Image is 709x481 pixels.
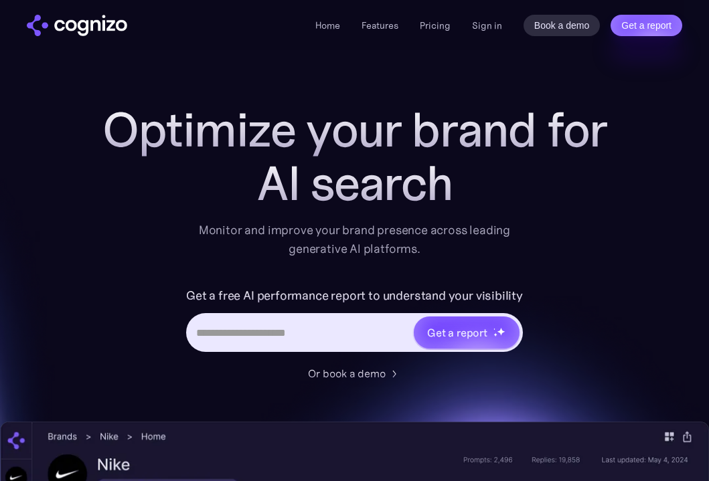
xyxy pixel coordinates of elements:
[186,285,523,359] form: Hero URL Input Form
[524,15,601,36] a: Book a demo
[493,332,498,337] img: star
[427,324,487,341] div: Get a report
[493,328,495,330] img: star
[27,15,127,36] img: cognizo logo
[27,15,127,36] a: home
[87,157,623,210] div: AI search
[412,315,521,350] a: Get a reportstarstarstar
[308,365,402,381] a: Or book a demo
[308,365,386,381] div: Or book a demo
[362,19,398,31] a: Features
[420,19,451,31] a: Pricing
[315,19,340,31] a: Home
[87,103,623,157] h1: Optimize your brand for
[472,17,502,33] a: Sign in
[497,327,505,336] img: star
[611,15,682,36] a: Get a report
[186,285,523,306] label: Get a free AI performance report to understand your visibility
[190,221,520,258] div: Monitor and improve your brand presence across leading generative AI platforms.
